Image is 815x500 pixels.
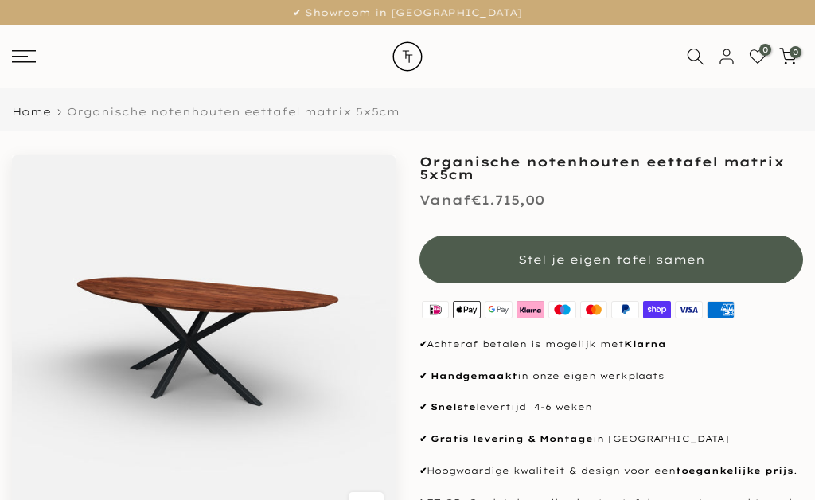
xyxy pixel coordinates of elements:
p: in onze eigen werkplaats [419,369,803,385]
p: levertijd 4-6 weken [419,400,803,416]
p: Hoogwaardige kwaliteit & design voor een . [419,463,803,479]
a: 0 [749,48,766,65]
p: in [GEOGRAPHIC_DATA] [419,432,803,447]
img: google pay [483,299,515,321]
img: klarna [514,299,546,321]
strong: ✔ [419,370,427,381]
p: Achteraf betalen is mogelijk met [419,337,803,353]
strong: Snelste [431,401,476,412]
strong: toegankelijke prijs [676,465,794,476]
strong: ✔ [419,465,427,476]
img: maestro [546,299,578,321]
span: Organische notenhouten eettafel matrix 5x5cm [67,105,400,118]
img: master [578,299,610,321]
button: Stel je eigen tafel samen [419,236,803,283]
iframe: toggle-frame [2,419,81,498]
a: Home [12,107,51,117]
strong: ✔ [419,433,427,444]
h1: Organische notenhouten eettafel matrix 5x5cm [419,155,803,181]
span: Vanaf [419,192,471,208]
strong: Gratis levering & Montage [431,433,593,444]
img: apple pay [451,299,483,321]
strong: ✔ [419,401,427,412]
img: visa [673,299,705,321]
strong: ✔ [419,338,427,350]
img: paypal [610,299,641,321]
a: 0 [779,48,797,65]
div: €1.715,00 [419,189,544,212]
strong: Klarna [624,338,666,350]
span: 0 [759,44,771,56]
img: ideal [419,299,451,321]
span: Stel je eigen tafel samen [518,252,705,267]
img: american express [704,299,736,321]
img: shopify pay [641,299,673,321]
img: trend-table [380,25,435,88]
p: ✔ Showroom in [GEOGRAPHIC_DATA] [20,4,795,21]
span: 0 [790,46,801,58]
strong: Handgemaakt [431,370,517,381]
